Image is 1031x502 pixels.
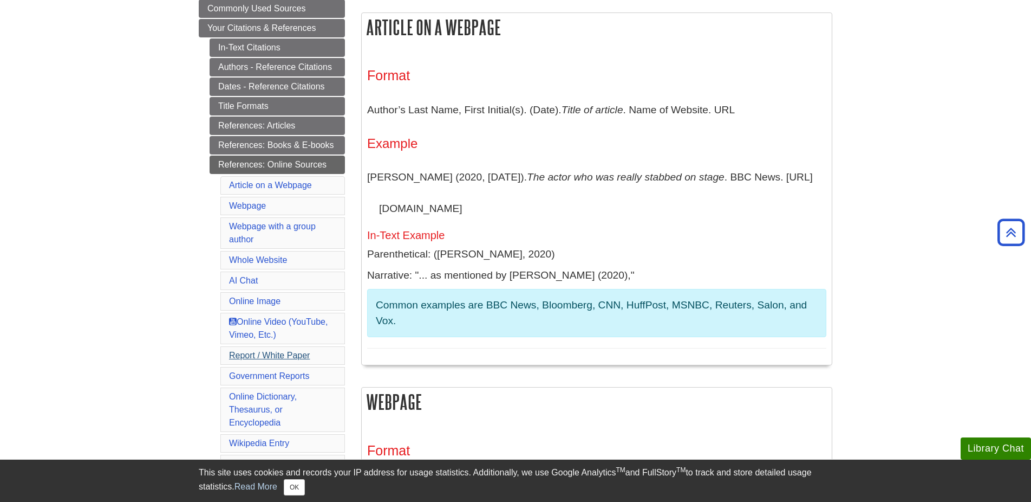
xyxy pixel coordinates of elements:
[210,78,345,96] a: Dates - Reference Citations
[362,388,832,416] h2: Webpage
[210,156,345,174] a: References: Online Sources
[229,392,297,427] a: Online Dictionary, Thesaurus, or Encyclopedia
[199,19,345,37] a: Your Citations & References
[210,38,345,57] a: In-Text Citations
[676,466,686,474] sup: TM
[229,439,289,448] a: Wikipedia Entry
[229,317,328,339] a: Online Video (YouTube, Vimeo, Etc.)
[229,351,310,360] a: Report / White Paper
[210,136,345,155] a: References: Books & E-books
[562,104,623,115] i: Title of article
[234,482,277,491] a: Read More
[210,97,345,115] a: Title Formats
[367,247,826,262] p: Parenthetical: ([PERSON_NAME], 2020)
[367,162,826,224] p: [PERSON_NAME] (2020, [DATE]). . BBC News. [URL][DOMAIN_NAME]
[207,23,316,33] span: Your Citations & References
[229,181,312,190] a: Article on a Webpage
[367,443,826,459] h3: Format
[994,225,1028,240] a: Back to Top
[199,466,832,495] div: This site uses cookies and records your IP address for usage statistics. Additionally, we use Goo...
[367,137,826,151] h4: Example
[961,437,1031,460] button: Library Chat
[207,4,305,13] span: Commonly Used Sources
[367,229,826,241] h5: In-Text Example
[229,201,266,210] a: Webpage
[229,371,310,381] a: Government Reports
[367,268,826,284] p: Narrative: "... as mentioned by [PERSON_NAME] (2020),"
[367,68,826,83] h3: Format
[376,298,818,329] p: Common examples are BBC News, Bloomberg, CNN, HuffPost, MSNBC, Reuters, Salon, and Vox.
[229,276,258,285] a: AI Chat
[229,297,280,306] a: Online Image
[527,171,725,183] i: The actor who was really stabbed on stage
[210,58,345,76] a: Authors - Reference Citations
[229,222,316,244] a: Webpage with a group author
[367,94,826,126] p: Author’s Last Name, First Initial(s). (Date). . Name of Website. URL
[362,13,832,42] h2: Article on a Webpage
[229,255,287,265] a: Whole Website
[210,117,345,135] a: References: Articles
[616,466,625,474] sup: TM
[284,479,305,495] button: Close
